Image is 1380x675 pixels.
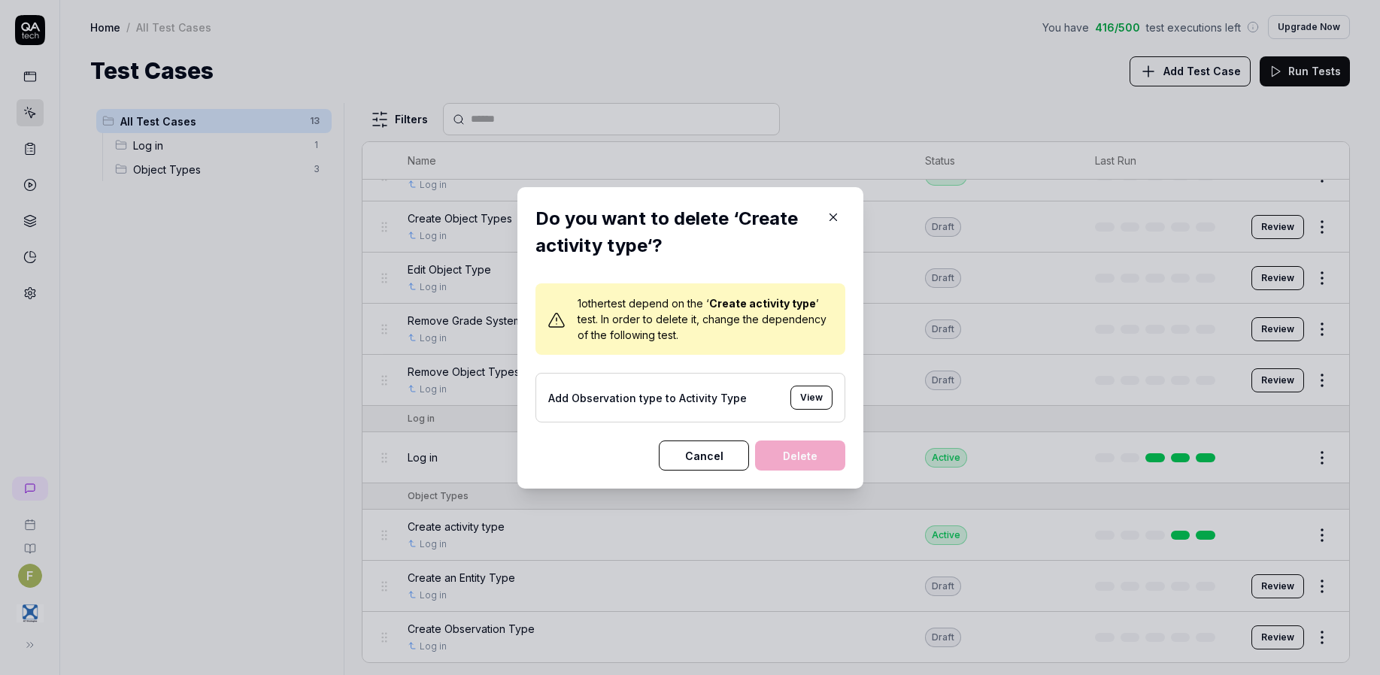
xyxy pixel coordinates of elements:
[755,440,845,471] button: Delete
[709,297,816,310] b: Create activity type
[659,440,749,471] button: Cancel
[535,205,845,259] h2: Do you want to delete ‘Create activity type‘?
[548,389,747,405] div: Add Observation type to Activity Type
[790,386,833,410] button: View
[821,205,845,229] button: Close Modal
[578,295,833,343] div: 1 other test depend on the ‘ ’ test. In order to delete it, change the dependency of the followin...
